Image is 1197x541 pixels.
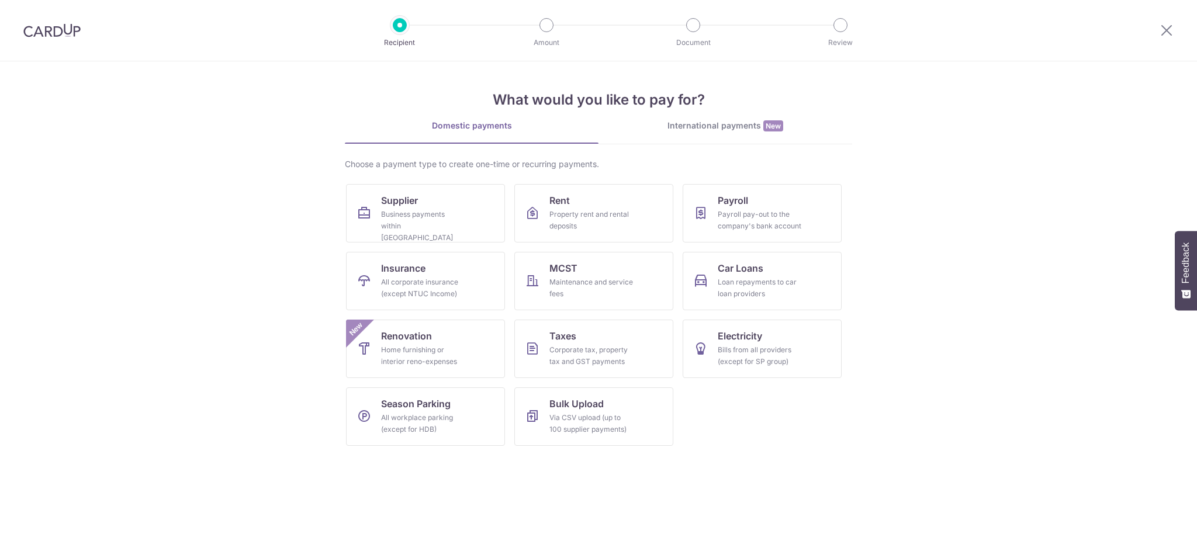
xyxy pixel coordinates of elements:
[357,37,443,48] p: Recipient
[381,276,465,300] div: All corporate insurance (except NTUC Income)
[549,209,634,232] div: Property rent and rental deposits
[718,276,802,300] div: Loan repayments to car loan providers
[718,261,763,275] span: Car Loans
[345,89,852,110] h4: What would you like to pay for?
[718,193,748,207] span: Payroll
[381,397,451,411] span: Season Parking
[1175,231,1197,310] button: Feedback - Show survey
[549,412,634,435] div: Via CSV upload (up to 100 supplier payments)
[381,261,425,275] span: Insurance
[514,387,673,446] a: Bulk UploadVia CSV upload (up to 100 supplier payments)
[683,184,842,242] a: PayrollPayroll pay-out to the company's bank account
[549,344,634,367] div: Corporate tax, property tax and GST payments
[1181,242,1191,283] span: Feedback
[345,158,852,170] div: Choose a payment type to create one-time or recurring payments.
[346,184,505,242] a: SupplierBusiness payments within [GEOGRAPHIC_DATA]
[549,193,570,207] span: Rent
[718,329,762,343] span: Electricity
[650,37,736,48] p: Document
[549,261,577,275] span: MCST
[1122,506,1185,535] iframe: Opens a widget where you can find more information
[347,320,366,339] span: New
[683,320,842,378] a: ElectricityBills from all providers (except for SP group)
[549,329,576,343] span: Taxes
[797,37,884,48] p: Review
[346,320,505,378] a: RenovationHome furnishing or interior reno-expensesNew
[718,344,802,367] div: Bills from all providers (except for SP group)
[718,209,802,232] div: Payroll pay-out to the company's bank account
[514,320,673,378] a: TaxesCorporate tax, property tax and GST payments
[549,276,634,300] div: Maintenance and service fees
[381,209,465,244] div: Business payments within [GEOGRAPHIC_DATA]
[514,252,673,310] a: MCSTMaintenance and service fees
[683,252,842,310] a: Car LoansLoan repayments to car loan providers
[514,184,673,242] a: RentProperty rent and rental deposits
[549,397,604,411] span: Bulk Upload
[346,252,505,310] a: InsuranceAll corporate insurance (except NTUC Income)
[345,120,598,131] div: Domestic payments
[346,387,505,446] a: Season ParkingAll workplace parking (except for HDB)
[381,193,418,207] span: Supplier
[23,23,81,37] img: CardUp
[381,344,465,367] div: Home furnishing or interior reno-expenses
[503,37,590,48] p: Amount
[598,120,852,132] div: International payments
[381,329,432,343] span: Renovation
[381,412,465,435] div: All workplace parking (except for HDB)
[763,120,783,131] span: New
